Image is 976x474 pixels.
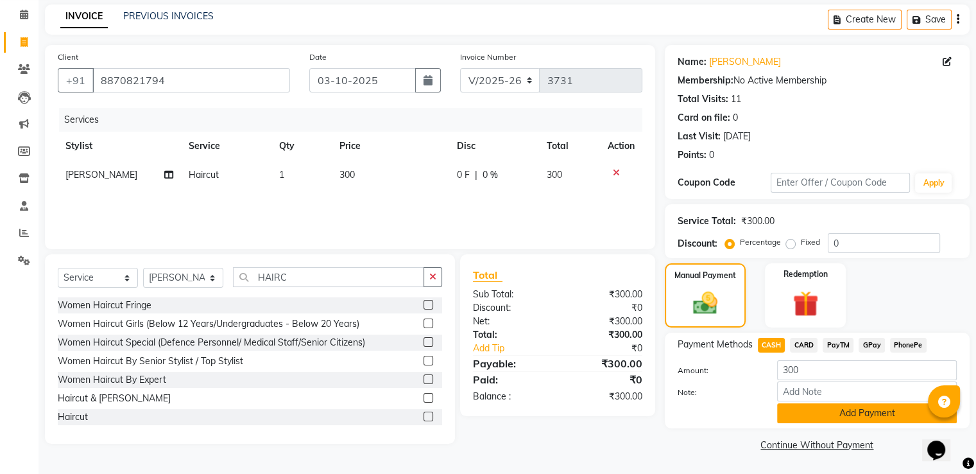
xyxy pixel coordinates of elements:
label: Amount: [668,365,767,376]
div: Women Haircut By Expert [58,373,166,387]
div: Haircut [58,410,88,424]
button: Apply [915,173,952,193]
button: Save [907,10,952,30]
span: Payment Methods [678,338,753,351]
a: Continue Without Payment [667,439,967,452]
div: No Active Membership [678,74,957,87]
button: Add Payment [777,403,957,423]
div: Points: [678,148,706,162]
div: Paid: [463,372,558,387]
div: Payable: [463,356,558,371]
div: Discount: [463,301,558,315]
input: Search or Scan [233,267,424,287]
span: | [475,168,477,182]
div: ₹300.00 [558,390,652,403]
input: Search by Name/Mobile/Email/Code [92,68,290,92]
div: Balance : [463,390,558,403]
label: Manual Payment [674,270,736,281]
div: ₹0 [558,301,652,315]
div: Women Haircut Special (Defence Personnel/ Medical Staff/Senior Citizens) [58,336,365,349]
div: 0 [733,111,738,125]
th: Disc [449,132,539,161]
div: 11 [731,92,741,106]
label: Redemption [783,268,828,280]
input: Enter Offer / Coupon Code [771,173,911,193]
div: Women Haircut By Senior Stylist / Top Stylist [58,355,243,368]
div: Women Haircut Fringe [58,299,151,312]
div: [DATE] [723,130,751,143]
div: Sub Total: [463,288,558,301]
img: _gift.svg [785,288,826,320]
label: Percentage [740,236,781,248]
span: PhonePe [890,338,927,353]
span: PayTM [823,338,853,353]
span: 300 [339,169,355,180]
iframe: chat widget [922,423,963,461]
div: Services [59,108,652,132]
div: ₹300.00 [741,215,775,228]
div: Last Visit: [678,130,721,143]
label: Client [58,51,78,63]
th: Stylist [58,132,181,161]
div: 0 [709,148,714,162]
th: Total [539,132,600,161]
span: Haircut [189,169,219,180]
span: CARD [790,338,818,353]
div: Haircut & [PERSON_NAME] [58,392,171,405]
button: Create New [828,10,902,30]
th: Service [181,132,271,161]
img: _cash.svg [685,289,725,317]
span: [PERSON_NAME] [65,169,137,180]
a: Add Tip [463,342,573,355]
a: [PERSON_NAME] [709,55,781,69]
div: ₹300.00 [558,315,652,328]
span: 0 F [457,168,470,182]
label: Fixed [801,236,820,248]
div: Total: [463,328,558,342]
div: Card on file: [678,111,730,125]
div: ₹300.00 [558,356,652,371]
a: PREVIOUS INVOICES [123,10,214,22]
div: Women Haircut Girls (Below 12 Years/Undergraduates - Below 20 Years) [58,317,359,331]
span: 300 [547,169,562,180]
th: Action [600,132,642,161]
div: Discount: [678,237,717,250]
span: CASH [758,338,785,353]
div: Name: [678,55,706,69]
div: ₹0 [573,342,651,355]
label: Invoice Number [460,51,516,63]
input: Add Note [777,382,957,401]
div: ₹300.00 [558,328,652,342]
span: GPay [859,338,885,353]
div: Total Visits: [678,92,728,106]
div: Service Total: [678,215,736,228]
span: 0 % [483,168,498,182]
div: Membership: [678,74,733,87]
div: Net: [463,315,558,328]
div: Coupon Code [678,176,771,189]
div: ₹0 [558,372,652,387]
th: Qty [271,132,332,161]
span: Total [473,268,502,282]
input: Amount [777,360,957,380]
span: 1 [279,169,284,180]
div: ₹300.00 [558,288,652,301]
label: Date [309,51,327,63]
label: Note: [668,387,767,398]
a: INVOICE [60,5,108,28]
button: +91 [58,68,94,92]
th: Price [332,132,449,161]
